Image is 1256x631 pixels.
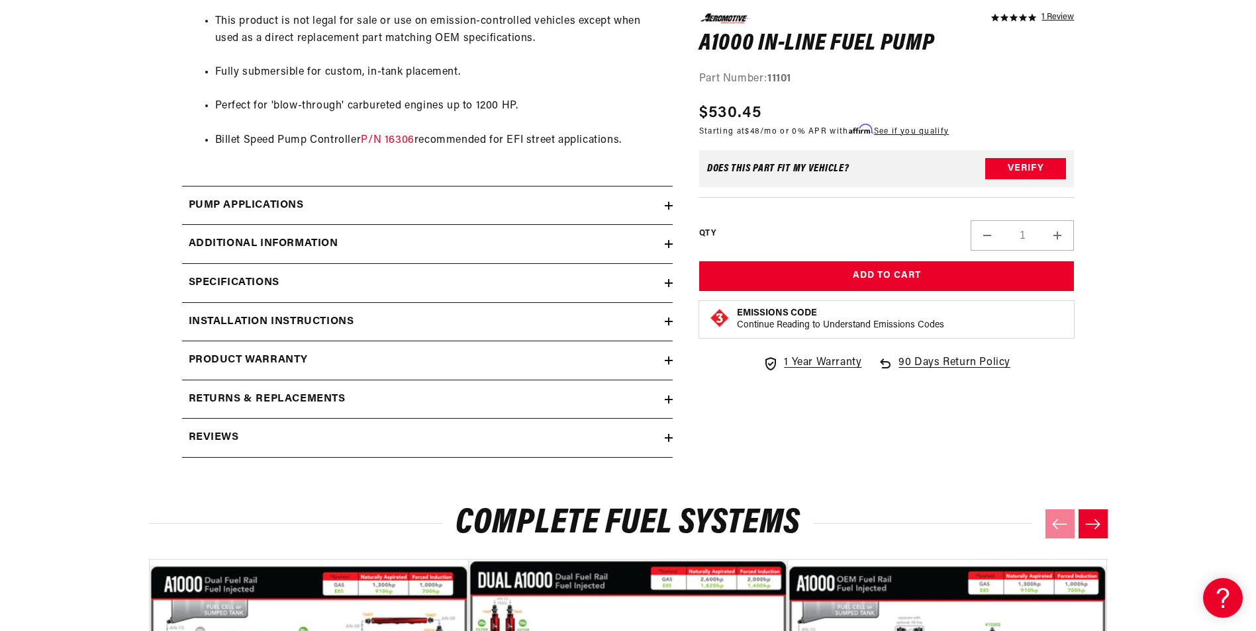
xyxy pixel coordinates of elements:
[707,163,849,174] div: Does This part fit My vehicle?
[877,355,1010,385] a: 90 Days Return Policy
[189,197,304,214] h2: Pump Applications
[149,508,1108,539] h2: Complete Fuel Systems
[763,355,861,372] a: 1 Year Warranty
[182,419,673,457] summary: Reviews
[182,380,673,419] summary: Returns & replacements
[737,308,817,318] strong: Emissions Code
[699,71,1075,88] div: Part Number:
[784,355,861,372] span: 1 Year Warranty
[215,98,666,115] li: Perfect for 'blow-through' carbureted engines up to 1200 HP.
[189,274,279,292] h2: Specifications
[699,33,1075,54] h1: A1000 In-Line Fuel Pump
[849,124,872,134] span: Affirm
[874,127,949,135] a: See if you qualify - Learn more about Affirm Financing (opens in modal)
[182,341,673,380] summary: Product warranty
[709,308,730,329] img: Emissions code
[215,13,666,47] li: This product is not legal for sale or use on emission-controlled vehicles except when used as a d...
[745,127,760,135] span: $48
[1079,509,1108,538] button: Next slide
[361,135,414,146] a: P/N 16306
[985,158,1066,179] button: Verify
[182,264,673,302] summary: Specifications
[189,314,354,331] h2: Installation Instructions
[189,391,346,408] h2: Returns & replacements
[189,235,338,253] h2: Additional information
[699,124,949,137] p: Starting at /mo or 0% APR with .
[898,355,1010,385] span: 90 Days Return Policy
[189,429,239,446] h2: Reviews
[182,187,673,225] summary: Pump Applications
[699,228,716,239] label: QTY
[1045,509,1075,538] button: Previous slide
[699,261,1075,291] button: Add to Cart
[215,64,666,81] li: Fully submersible for custom, in-tank placement.
[737,319,944,331] p: Continue Reading to Understand Emissions Codes
[215,132,666,149] li: Billet Speed Pump Controller recommended for EFI street applications.
[182,225,673,263] summary: Additional information
[1041,13,1074,22] a: 1 reviews
[737,308,944,331] button: Emissions CodeContinue Reading to Understand Emissions Codes
[182,303,673,341] summary: Installation Instructions
[189,352,309,369] h2: Product warranty
[767,73,791,84] strong: 11101
[699,101,761,124] span: $530.45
